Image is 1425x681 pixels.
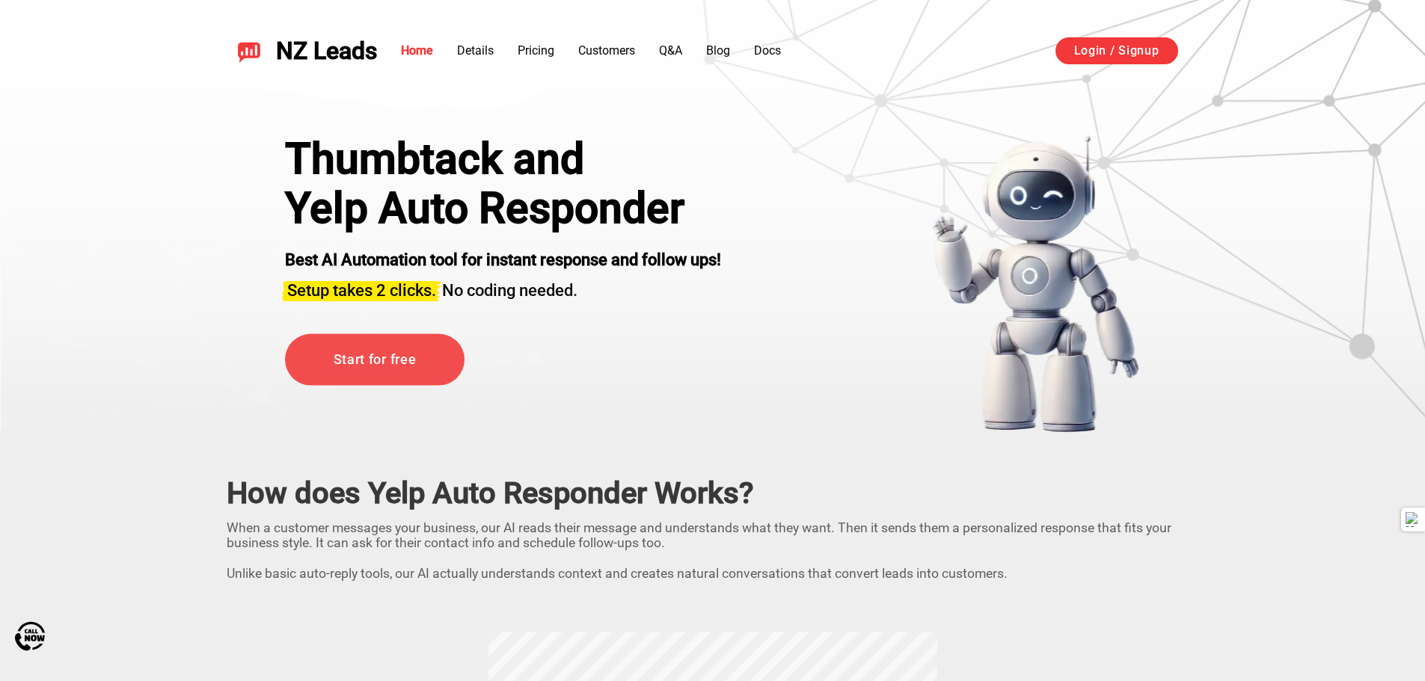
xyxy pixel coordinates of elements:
a: Login / Signup [1055,37,1178,64]
h2: How does Yelp Auto Responder Works? [227,476,1199,511]
a: Details [457,43,494,58]
a: Home [401,43,433,58]
div: Thumbtack and [285,135,721,184]
a: Blog [706,43,730,58]
img: NZ Leads logo [237,39,261,63]
a: Start for free [285,334,465,386]
p: When a customer messages your business, our AI reads their message and understands what they want... [227,514,1199,581]
span: NZ Leads [276,37,377,65]
a: Customers [578,43,635,58]
h1: Yelp Auto Responder [285,184,721,233]
a: Pricing [518,43,554,58]
img: Call Now [15,621,45,651]
span: Setup takes 2 clicks. [287,281,436,300]
a: Docs [754,43,781,58]
a: Q&A [659,43,682,58]
strong: Best AI Automation tool for instant response and follow ups! [285,250,721,269]
img: yelp bot [931,135,1140,434]
h3: No coding needed. [285,272,721,302]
